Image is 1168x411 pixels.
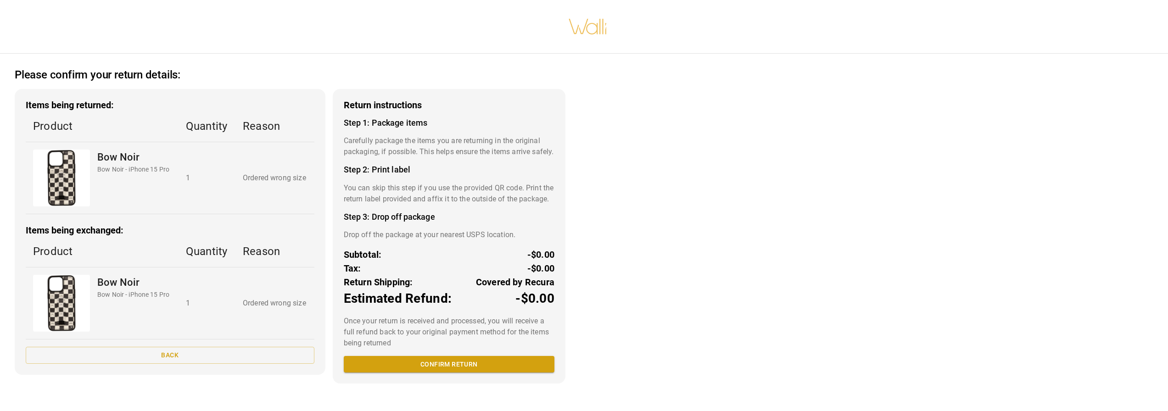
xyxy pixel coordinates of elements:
[33,243,171,260] p: Product
[344,248,382,261] p: Subtotal:
[186,172,228,183] p: 1
[243,298,307,309] p: Ordered wrong size
[527,261,554,275] p: -$0.00
[26,100,314,111] h3: Items being returned:
[344,100,554,111] h3: Return instructions
[97,150,169,165] p: Bow Noir
[344,118,554,128] h4: Step 1: Package items
[243,118,307,134] p: Reason
[344,183,554,205] p: You can skip this step if you use the provided QR code. Print the return label provided and affix...
[344,165,554,175] h4: Step 2: Print label
[97,290,169,300] p: Bow Noir - iPhone 15 Pro
[97,165,169,174] p: Bow Noir - iPhone 15 Pro
[344,261,361,275] p: Tax:
[33,118,171,134] p: Product
[568,7,608,46] img: walli-inc.myshopify.com
[186,298,228,309] p: 1
[97,275,169,290] p: Bow Noir
[26,347,314,364] button: Back
[186,243,228,260] p: Quantity
[344,316,554,349] p: Once your return is received and processed, you will receive a full refund back to your original ...
[344,212,554,222] h4: Step 3: Drop off package
[515,289,554,308] p: -$0.00
[26,225,314,236] h3: Items being exchanged:
[243,172,307,183] p: Ordered wrong size
[344,275,413,289] p: Return Shipping:
[344,356,554,373] button: Confirm return
[186,118,228,134] p: Quantity
[344,289,452,308] p: Estimated Refund:
[15,68,180,82] h2: Please confirm your return details:
[344,135,554,157] p: Carefully package the items you are returning in the original packaging, if possible. This helps ...
[527,248,554,261] p: -$0.00
[476,275,554,289] p: Covered by Recura
[344,229,554,240] p: Drop off the package at your nearest USPS location.
[243,243,307,260] p: Reason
